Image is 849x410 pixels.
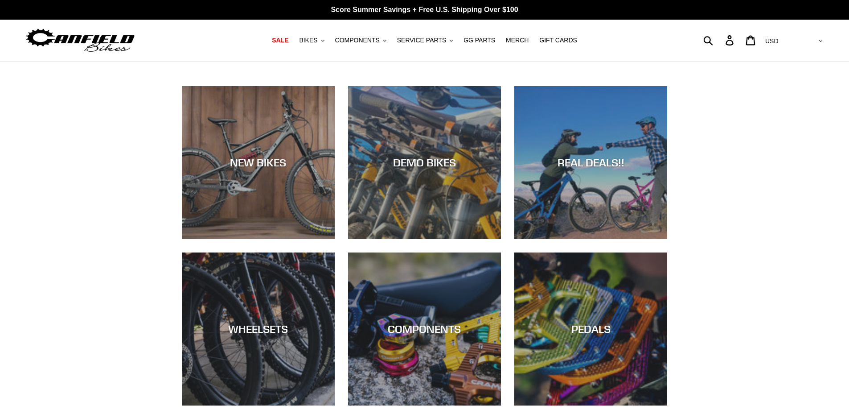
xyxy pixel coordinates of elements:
[272,37,288,44] span: SALE
[393,34,457,46] button: SERVICE PARTS
[182,253,335,406] a: WHEELSETS
[514,156,667,169] div: REAL DEALS!!
[348,156,501,169] div: DEMO BIKES
[299,37,317,44] span: BIKES
[539,37,577,44] span: GIFT CARDS
[267,34,293,46] a: SALE
[397,37,446,44] span: SERVICE PARTS
[182,86,335,239] a: NEW BIKES
[335,37,380,44] span: COMPONENTS
[514,86,667,239] a: REAL DEALS!!
[501,34,533,46] a: MERCH
[348,86,501,239] a: DEMO BIKES
[459,34,500,46] a: GG PARTS
[506,37,529,44] span: MERCH
[708,30,731,50] input: Search
[295,34,328,46] button: BIKES
[182,323,335,335] div: WHEELSETS
[331,34,391,46] button: COMPONENTS
[348,253,501,406] a: COMPONENTS
[348,323,501,335] div: COMPONENTS
[182,156,335,169] div: NEW BIKES
[514,323,667,335] div: PEDALS
[514,253,667,406] a: PEDALS
[535,34,582,46] a: GIFT CARDS
[25,26,136,54] img: Canfield Bikes
[463,37,495,44] span: GG PARTS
